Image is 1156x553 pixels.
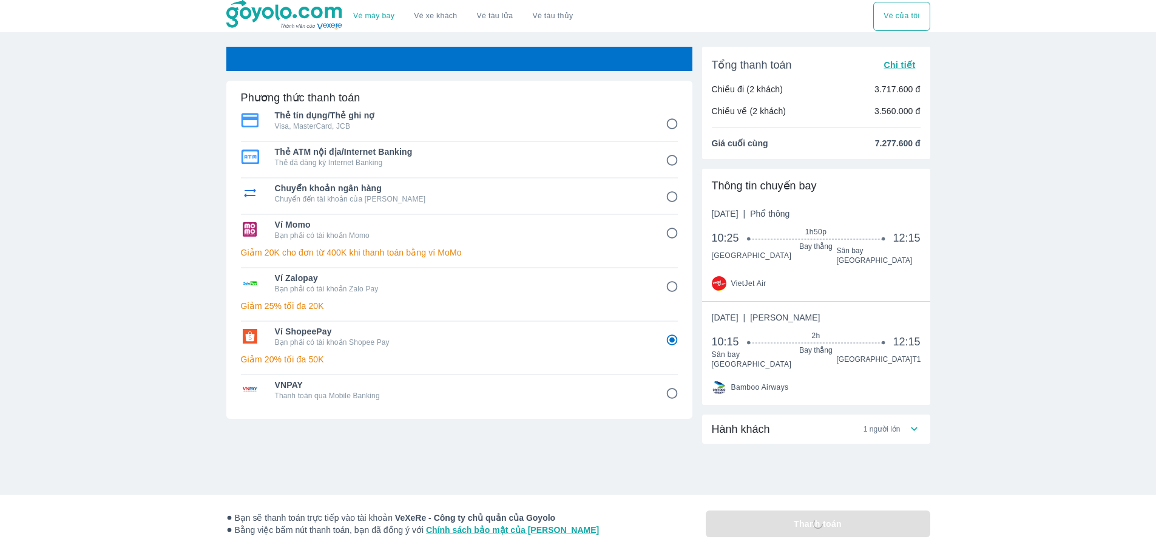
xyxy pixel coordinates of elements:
[275,109,649,121] span: Thẻ tín dụng/Thẻ ghi nợ
[241,106,678,135] div: Thẻ tín dụng/Thẻ ghi nợThẻ tín dụng/Thẻ ghi nợVisa, MasterCard, JCB
[749,331,883,341] span: 2h
[750,209,789,219] span: Phổ thông
[241,186,259,200] img: Chuyển khoản ngân hàng
[712,311,820,324] span: [DATE]
[241,268,678,297] div: Ví ZalopayVí ZalopayBạn phải có tài khoản Zalo Pay
[874,83,921,95] p: 3.717.600 đ
[749,345,883,355] span: Bay thẳng
[712,231,749,245] span: 10:25
[241,113,259,127] img: Thẻ tín dụng/Thẻ ghi nợ
[712,105,786,117] p: Chiều về (2 khách)
[241,222,259,237] img: Ví Momo
[275,231,649,240] p: Bạn phải có tài khoản Momo
[879,56,920,73] button: Chi tiết
[893,334,920,349] span: 12:15
[241,142,678,171] div: Thẻ ATM nội địa/Internet BankingThẻ ATM nội địa/Internet BankingThẻ đã đăng ký Internet Banking
[241,329,259,344] img: Ví ShopeePay
[873,2,930,31] div: choose transportation mode
[241,353,678,365] p: Giảm 20% tối đa 50K
[712,58,792,72] span: Tổng thanh toán
[241,300,678,312] p: Giảm 25% tối đa 20K
[275,284,649,294] p: Bạn phải có tài khoản Zalo Pay
[241,178,678,208] div: Chuyển khoản ngân hàngChuyển khoản ngân hàngChuyển đến tài khoản của [PERSON_NAME]
[395,513,555,523] strong: VeXeRe - Công ty chủ quản của Goyolo
[712,422,770,436] span: Hành khách
[226,524,600,536] span: Bằng việc bấm nút thanh toán, bạn đã đồng ý với
[743,313,746,322] span: |
[743,209,746,219] span: |
[275,338,649,347] p: Bạn phải có tài khoản Shopee Pay
[275,121,649,131] p: Visa, MasterCard, JCB
[275,158,649,168] p: Thẻ đã đăng ký Internet Banking
[275,194,649,204] p: Chuyển đến tài khoản của [PERSON_NAME]
[750,313,820,322] span: [PERSON_NAME]
[353,12,394,21] a: Vé máy bay
[241,322,678,351] div: Ví ShopeePayVí ShopeePayBạn phải có tài khoản Shopee Pay
[702,415,930,444] div: Hành khách1 người lớn
[241,246,678,259] p: Giảm 20K cho đơn từ 400K khi thanh toán bằng ví MoMo
[275,325,649,338] span: Ví ShopeePay
[241,149,259,164] img: Thẻ ATM nội địa/Internet Banking
[522,2,583,31] button: Vé tàu thủy
[241,382,259,397] img: VNPAY
[275,219,649,231] span: Ví Momo
[241,215,678,244] div: Ví MomoVí MomoBạn phải có tài khoản Momo
[712,208,790,220] span: [DATE]
[731,279,766,288] span: VietJet Air
[874,105,921,117] p: 3.560.000 đ
[226,512,600,524] span: Bạn sẽ thanh toán trực tiếp vào tài khoản
[884,60,915,70] span: Chi tiết
[275,182,649,194] span: Chuyển khoản ngân hàng
[343,2,583,31] div: choose transportation mode
[875,137,921,149] span: 7.277.600 đ
[712,137,768,149] span: Giá cuối cùng
[275,391,649,401] p: Thanh toán qua Mobile Banking
[426,525,599,535] a: Chính sách bảo mật của [PERSON_NAME]
[467,2,523,31] a: Vé tàu lửa
[275,272,649,284] span: Ví Zalopay
[837,355,921,364] span: [GEOGRAPHIC_DATA] T1
[241,375,678,404] div: VNPAYVNPAYThanh toán qua Mobile Banking
[275,146,649,158] span: Thẻ ATM nội địa/Internet Banking
[749,242,883,251] span: Bay thẳng
[241,90,360,105] h6: Phương thức thanh toán
[864,424,901,434] span: 1 người lớn
[893,231,920,245] span: 12:15
[873,2,930,31] button: Vé của tôi
[712,334,749,349] span: 10:15
[749,227,883,237] span: 1h50p
[414,12,457,21] a: Vé xe khách
[712,178,921,193] div: Thông tin chuyến bay
[241,276,259,290] img: Ví Zalopay
[712,83,783,95] p: Chiều đi (2 khách)
[275,379,649,391] span: VNPAY
[731,382,789,392] span: Bamboo Airways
